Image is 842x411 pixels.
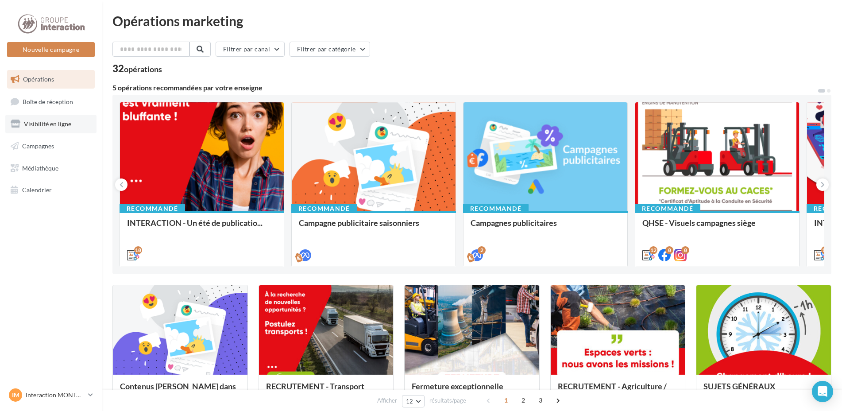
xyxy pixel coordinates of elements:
span: Visibilité en ligne [24,120,71,128]
span: Opérations [23,75,54,83]
div: Recommandé [120,204,185,213]
div: Open Intercom Messenger [812,381,833,402]
div: 8 [665,246,673,254]
p: Interaction MONTAIGU [26,391,85,399]
span: INTERACTION - Un été de publicatio... [127,218,263,228]
span: SUJETS GÉNÉRAUX [703,381,775,391]
button: Filtrer par canal [216,42,285,57]
span: Fermeture exceptionnelle [412,381,503,391]
span: Campagnes [22,142,54,150]
div: Recommandé [291,204,357,213]
div: Recommandé [463,204,529,213]
button: 12 [402,395,425,407]
div: Opérations marketing [112,14,831,27]
a: Opérations [5,70,97,89]
span: Calendrier [22,186,52,194]
button: Filtrer par catégorie [290,42,370,57]
span: résultats/page [429,396,466,405]
div: 12 [649,246,657,254]
div: 32 [112,64,162,74]
a: Calendrier [5,181,97,199]
div: 5 opérations recommandées par votre enseigne [112,84,817,91]
span: 1 [499,393,513,407]
a: Médiathèque [5,159,97,178]
div: opérations [124,65,162,73]
div: 18 [134,246,142,254]
span: Médiathèque [22,164,58,171]
span: IM [12,391,19,399]
span: RECRUTEMENT - Transport [266,381,364,391]
span: QHSE - Visuels campagnes siège [642,218,756,228]
span: Boîte de réception [23,97,73,105]
button: Nouvelle campagne [7,42,95,57]
span: Afficher [377,396,397,405]
span: Campagne publicitaire saisonniers [299,218,419,228]
span: Campagnes publicitaires [471,218,557,228]
div: 12 [821,246,829,254]
div: 2 [478,246,486,254]
div: Recommandé [635,204,700,213]
span: 12 [406,398,413,405]
a: Campagnes [5,137,97,155]
a: Visibilité en ligne [5,115,97,133]
span: 3 [533,393,548,407]
a: IM Interaction MONTAIGU [7,387,95,403]
a: Boîte de réception [5,92,97,111]
div: 8 [681,246,689,254]
span: 2 [516,393,530,407]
